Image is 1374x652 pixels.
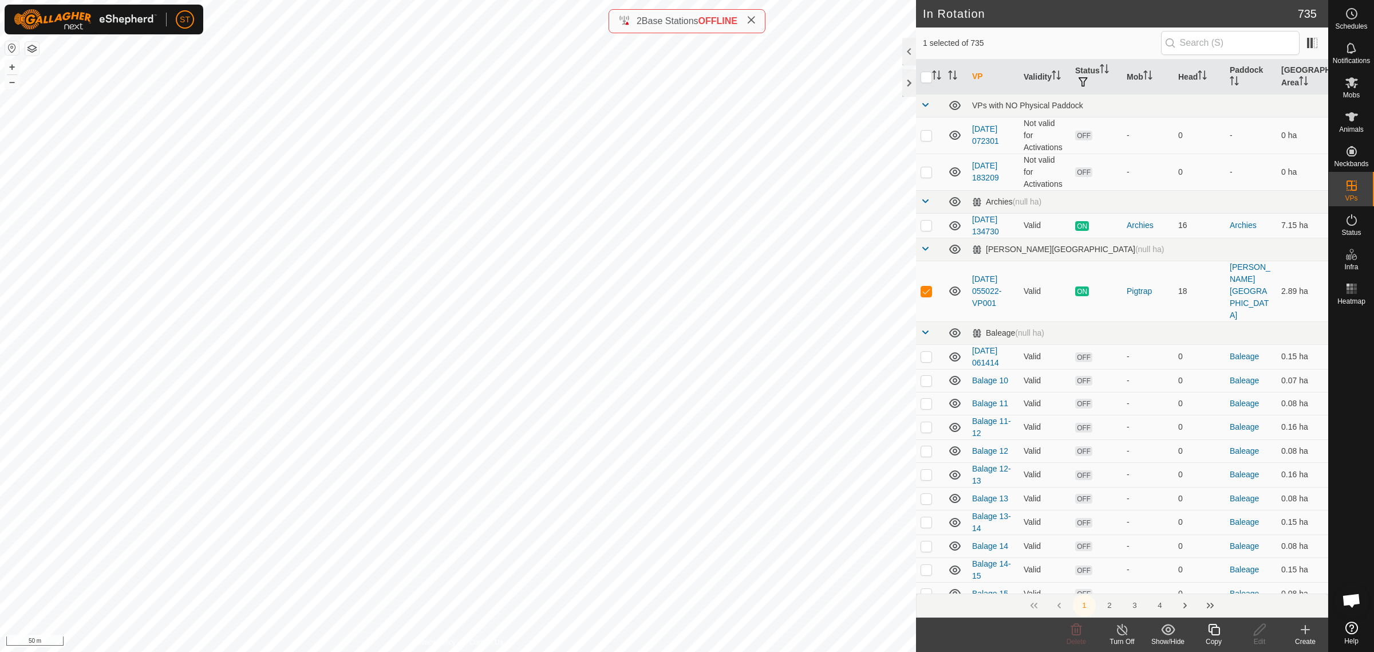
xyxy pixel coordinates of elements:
span: Schedules [1335,23,1367,30]
a: Privacy Policy [413,637,456,647]
span: Animals [1339,126,1364,133]
td: 0.08 ha [1277,582,1328,605]
a: Balage 14-15 [972,559,1011,580]
td: 0.16 ha [1277,415,1328,439]
td: Valid [1019,439,1071,462]
a: Baleage [1230,517,1259,527]
span: OFF [1075,352,1092,362]
td: Valid [1019,462,1071,487]
th: [GEOGRAPHIC_DATA] Area [1277,60,1328,95]
span: Neckbands [1334,160,1368,167]
span: (null ha) [1013,197,1042,206]
th: VP [968,60,1019,95]
td: 0.15 ha [1277,344,1328,369]
span: Infra [1344,264,1358,270]
div: Baleage [972,328,1044,338]
a: Help [1329,617,1374,649]
td: 0 [1174,582,1225,605]
span: Help [1344,638,1359,645]
td: 0 [1174,344,1225,369]
a: Baleage [1230,589,1259,598]
span: OFF [1075,589,1092,599]
button: + [5,60,19,74]
td: 0 [1174,487,1225,510]
span: OFF [1075,446,1092,456]
td: 0.08 ha [1277,439,1328,462]
td: 0 [1174,154,1225,190]
td: 0 [1174,439,1225,462]
a: Balage 13 [972,494,1008,503]
td: Valid [1019,510,1071,535]
button: 3 [1123,594,1146,617]
td: 18 [1174,261,1225,321]
div: [PERSON_NAME][GEOGRAPHIC_DATA] [972,245,1164,254]
a: Baleage [1230,422,1259,431]
a: [DATE] 183209 [972,161,999,182]
span: OFF [1075,167,1092,177]
button: 2 [1098,594,1121,617]
a: [DATE] 061414 [972,346,999,367]
td: 0 [1174,462,1225,487]
div: Archies [972,197,1041,207]
a: Balage 11 [972,399,1008,408]
td: 0 [1174,510,1225,535]
span: Base Stations [642,16,698,26]
span: ON [1075,221,1089,231]
span: (null ha) [1015,328,1044,337]
span: OFF [1075,376,1092,386]
span: OFF [1075,518,1092,528]
a: Baleage [1230,376,1259,385]
th: Status [1071,60,1122,95]
p-sorticon: Activate to sort [1100,66,1109,75]
div: - [1127,166,1169,178]
span: OFFLINE [698,16,737,26]
span: Status [1341,229,1361,236]
td: Valid [1019,392,1071,415]
a: Balage 11-12 [972,417,1011,438]
td: 0 [1174,535,1225,557]
p-sorticon: Activate to sort [1299,78,1308,87]
a: Contact Us [469,637,503,647]
td: Valid [1019,557,1071,582]
a: Balage 14 [972,541,1008,551]
span: OFF [1075,470,1092,480]
td: 0.07 ha [1277,369,1328,392]
div: Open chat [1334,583,1369,618]
span: OFF [1075,541,1092,551]
p-sorticon: Activate to sort [948,72,957,81]
td: Valid [1019,261,1071,321]
button: Map Layers [25,42,39,56]
p-sorticon: Activate to sort [1230,78,1239,87]
p-sorticon: Activate to sort [1052,72,1061,81]
td: 16 [1174,213,1225,238]
a: Baleage [1230,541,1259,551]
a: Baleage [1230,399,1259,408]
a: Archies [1230,221,1257,230]
div: Archies [1127,219,1169,231]
span: Notifications [1333,57,1370,64]
th: Validity [1019,60,1071,95]
td: 0.08 ha [1277,487,1328,510]
a: Balage 15 [972,589,1008,598]
span: 735 [1298,5,1317,22]
div: - [1127,493,1169,505]
div: - [1127,469,1169,481]
div: - [1127,351,1169,363]
div: - [1127,516,1169,528]
button: 4 [1148,594,1171,617]
span: ON [1075,286,1089,296]
button: Next Page [1174,594,1197,617]
p-sorticon: Activate to sort [1143,72,1152,81]
span: ST [180,14,190,26]
span: OFF [1075,565,1092,575]
span: VPs [1345,195,1357,202]
h2: In Rotation [923,7,1298,21]
span: Mobs [1343,92,1360,99]
a: Baleage [1230,565,1259,574]
span: Heatmap [1337,298,1365,305]
div: Pigtrap [1127,285,1169,297]
input: Search (S) [1161,31,1300,55]
td: 0 [1174,415,1225,439]
td: Valid [1019,344,1071,369]
td: Not valid for Activations [1019,117,1071,154]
